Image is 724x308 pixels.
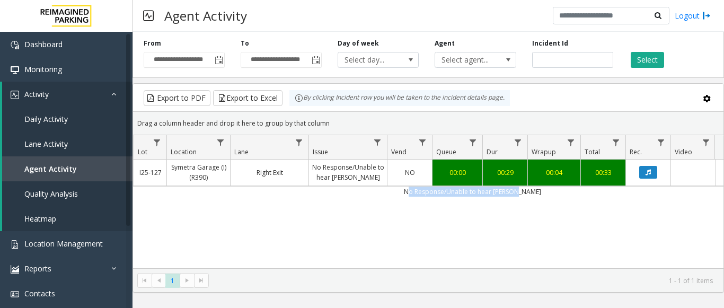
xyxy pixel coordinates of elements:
[631,52,664,68] button: Select
[231,165,308,180] a: Right Exit
[234,147,249,156] span: Lane
[292,135,306,149] a: Lane Filter Menu
[2,131,133,156] a: Lane Activity
[2,206,133,231] a: Heatmap
[11,91,19,99] img: 'icon'
[11,290,19,298] img: 'icon'
[144,90,210,106] button: Export to PDF
[133,114,723,133] div: Drag a column header and drop it here to group by that column
[24,114,68,124] span: Daily Activity
[138,147,147,156] span: Lot
[466,135,480,149] a: Queue Filter Menu
[432,165,482,180] a: 00:00
[435,52,499,67] span: Select agent...
[24,139,68,149] span: Lane Activity
[309,160,387,185] a: No Response/Unable to hear [PERSON_NAME]
[313,147,328,156] span: Issue
[338,52,402,67] span: Select day...
[24,39,63,49] span: Dashboard
[511,135,525,149] a: Dur Filter Menu
[134,165,166,180] a: I25-127
[338,39,379,48] label: Day of week
[531,168,578,178] div: 00:04
[609,135,623,149] a: Total Filter Menu
[2,82,133,107] a: Activity
[387,165,432,180] a: NO
[487,147,498,156] span: Dur
[24,239,103,249] span: Location Management
[532,39,568,48] label: Incident Id
[214,135,228,149] a: Location Filter Menu
[241,39,249,48] label: To
[391,147,407,156] span: Vend
[405,168,415,177] span: NO
[144,39,161,48] label: From
[585,147,600,156] span: Total
[528,165,580,180] a: 00:04
[675,147,692,156] span: Video
[564,135,578,149] a: Wrapup Filter Menu
[24,214,56,224] span: Heatmap
[2,156,133,181] a: Agent Activity
[310,52,321,67] span: Toggle popup
[435,39,455,48] label: Agent
[24,89,49,99] span: Activity
[150,135,164,149] a: Lot Filter Menu
[435,168,480,178] div: 00:00
[24,288,55,298] span: Contacts
[485,168,525,178] div: 00:29
[24,189,78,199] span: Quality Analysis
[630,147,642,156] span: Rec.
[11,41,19,49] img: 'icon'
[213,90,282,106] button: Export to Excel
[11,265,19,274] img: 'icon'
[24,164,77,174] span: Agent Activity
[289,90,510,106] div: By clicking Incident row you will be taken to the incident details page.
[581,165,625,180] a: 00:33
[24,263,51,274] span: Reports
[167,160,230,185] a: Symetra Garage (I) (R390)
[133,135,723,268] div: Data table
[654,135,668,149] a: Rec. Filter Menu
[675,10,711,21] a: Logout
[11,240,19,249] img: 'icon'
[171,147,197,156] span: Location
[143,3,154,29] img: pageIcon
[24,64,62,74] span: Monitoring
[436,147,456,156] span: Queue
[702,10,711,21] img: logout
[532,147,556,156] span: Wrapup
[2,181,133,206] a: Quality Analysis
[584,168,623,178] div: 00:33
[165,274,180,288] span: Page 1
[2,107,133,131] a: Daily Activity
[295,94,303,102] img: infoIcon.svg
[11,66,19,74] img: 'icon'
[483,165,527,180] a: 00:29
[159,3,252,29] h3: Agent Activity
[699,135,713,149] a: Video Filter Menu
[215,276,713,285] kendo-pager-info: 1 - 1 of 1 items
[416,135,430,149] a: Vend Filter Menu
[213,52,224,67] span: Toggle popup
[370,135,385,149] a: Issue Filter Menu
